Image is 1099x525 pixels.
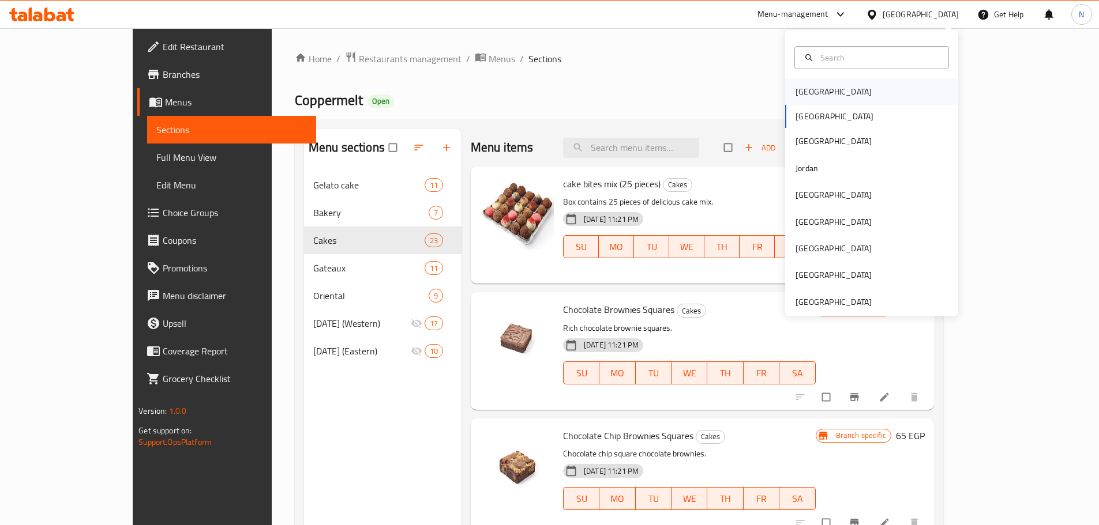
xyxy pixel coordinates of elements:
[563,427,693,444] span: Chocolate Chip Brownies Squares
[563,235,599,258] button: SU
[411,318,422,329] svg: Inactive section
[896,428,925,444] h6: 65 EGP
[677,304,706,318] span: Cakes
[778,139,828,157] span: Sort items
[639,239,665,255] span: TU
[842,384,869,410] button: Branch-specific-item
[744,487,779,510] button: FR
[779,239,805,255] span: SA
[480,301,554,375] img: Chocolate Brownies Squares
[796,269,872,281] div: [GEOGRAPHIC_DATA]
[137,365,316,392] a: Grocery Checklist
[783,139,824,157] button: Sort
[717,137,741,158] span: Select section
[796,242,872,255] div: [GEOGRAPHIC_DATA]
[147,143,316,171] a: Full Menu View
[579,466,643,477] span: [DATE] 11:21 PM
[304,254,462,282] div: Gateaux11
[796,188,872,201] div: [GEOGRAPHIC_DATA]
[425,346,442,357] span: 10
[367,96,394,106] span: Open
[163,344,307,358] span: Coverage Report
[471,139,534,156] h2: Menu items
[816,51,942,64] input: Search
[740,235,775,258] button: FR
[672,487,707,510] button: WE
[138,435,212,450] a: Support.OpsPlatform
[156,178,307,192] span: Edit Menu
[568,239,594,255] span: SU
[674,239,700,255] span: WE
[429,290,442,301] span: 9
[163,233,307,247] span: Coupons
[313,316,411,330] div: Ramadan (Western)
[466,52,470,66] li: /
[696,430,725,444] div: Cakes
[147,171,316,199] a: Edit Menu
[425,316,443,330] div: items
[434,135,462,160] button: Add section
[295,51,943,66] nav: breadcrumb
[295,87,363,113] span: Coppermelt
[748,365,775,382] span: FR
[425,261,443,275] div: items
[163,67,307,81] span: Branches
[707,361,743,384] button: TH
[313,289,429,303] div: Oriental
[336,52,340,66] li: /
[677,304,706,318] div: Cakes
[425,178,443,192] div: items
[741,139,778,157] button: Add
[599,487,635,510] button: MO
[883,8,959,21] div: [GEOGRAPHIC_DATA]
[744,141,775,154] span: Add
[313,344,411,358] div: Ramadan (Eastern)
[599,361,635,384] button: MO
[429,206,443,220] div: items
[669,235,704,258] button: WE
[304,282,462,309] div: Oriental9
[676,490,703,507] span: WE
[563,138,699,158] input: search
[137,254,316,282] a: Promotions
[896,301,925,318] h6: 75 EGP
[640,490,667,507] span: TU
[313,261,425,275] span: Gateaux
[784,490,811,507] span: SA
[579,214,643,225] span: [DATE] 11:21 PM
[563,487,599,510] button: SU
[563,321,816,335] p: Rich chocolate brownie squares.
[163,206,307,220] span: Choice Groups
[636,361,672,384] button: TU
[137,309,316,337] a: Upsell
[672,361,707,384] button: WE
[425,263,442,274] span: 11
[138,403,167,418] span: Version:
[425,235,442,246] span: 23
[563,195,811,209] p: Box contains 25 pieces of delicious cake mix.
[563,301,674,318] span: Chocolate Brownies Squares
[663,178,692,192] div: Cakes
[796,216,872,228] div: [GEOGRAPHIC_DATA]
[579,339,643,350] span: [DATE] 11:21 PM
[480,428,554,501] img: Chocolate Chip Brownies Squares
[815,386,839,408] span: Select to update
[429,207,442,218] span: 7
[757,7,828,21] div: Menu-management
[520,52,524,66] li: /
[563,447,816,461] p: Chocolate chip square chocolate brownies.
[137,226,316,254] a: Coupons
[796,162,818,175] div: Jordan
[568,365,595,382] span: SU
[676,365,703,382] span: WE
[304,226,462,254] div: Cakes23
[304,337,462,365] div: [DATE] (Eastern)10
[309,139,385,156] h2: Menu sections
[163,40,307,54] span: Edit Restaurant
[528,52,561,66] span: Sections
[313,178,425,192] span: Gelato cake
[744,361,779,384] button: FR
[313,233,425,247] span: Cakes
